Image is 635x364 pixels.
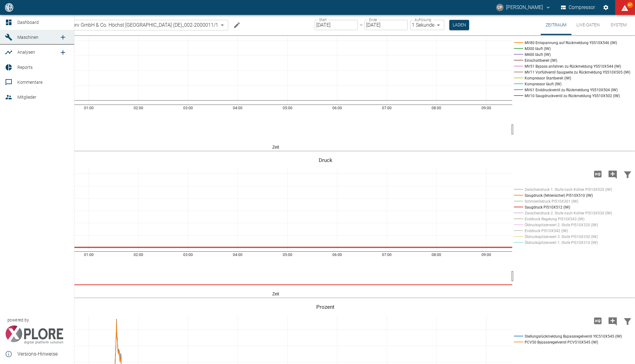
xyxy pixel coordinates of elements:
[17,50,35,55] span: Analysen
[410,20,444,30] div: 1 Sekunde
[620,313,635,329] button: Daten filtern
[7,317,29,323] span: powered by
[620,166,635,182] button: Daten filtern
[57,46,69,59] a: new /analyses/list/0
[17,350,69,358] span: Versions-Hinweise
[590,317,605,323] span: Hohe Auflösung
[319,17,327,22] label: Start
[360,21,363,29] p: –
[33,21,218,29] span: 20.00011/1_Infraserv GmbH & Co. Höchst [GEOGRAPHIC_DATA] (DE)_002-2000011/1
[369,17,377,22] label: Ende
[449,20,469,30] button: Laden
[605,15,633,35] button: System
[231,19,243,31] button: Machine bearbeiten
[605,313,620,329] button: Kommentar hinzufügen
[315,20,358,30] input: DD.MM.YYYY
[541,15,571,35] button: Zeitraum
[590,171,605,177] span: Hohe Auflösung
[4,3,14,11] img: logo
[605,166,620,182] button: Kommentar hinzufügen
[495,2,552,13] button: christoph.palm@neuman-esser.com
[627,2,633,8] span: 67
[415,17,431,22] label: Auflösung
[560,2,597,13] button: Compressor
[600,2,611,13] button: Einstellungen
[17,20,39,25] span: Dashboard
[17,95,36,100] span: Mitglieder
[23,21,218,29] a: 20.00011/1_Infraserv GmbH & Co. Höchst [GEOGRAPHIC_DATA] (DE)_002-2000011/1
[365,20,408,30] input: DD.MM.YYYY
[57,31,69,43] a: new /machines
[17,35,38,40] span: Maschinen
[496,4,504,11] div: CP
[17,65,33,70] span: Reports
[17,80,42,85] span: Kommentare
[5,326,64,344] img: Xplore Logo
[571,15,605,35] button: Live-Daten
